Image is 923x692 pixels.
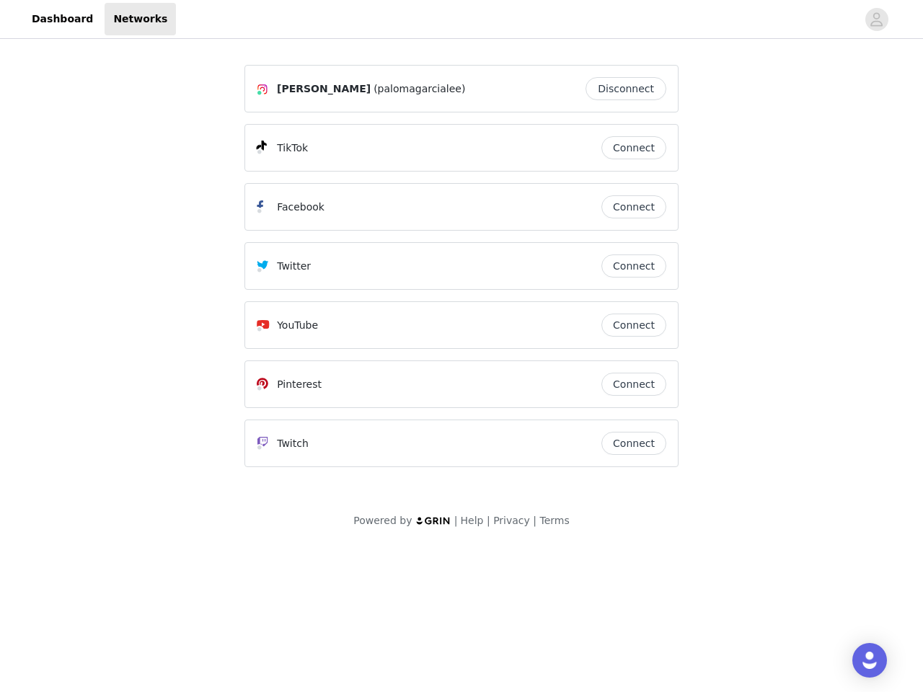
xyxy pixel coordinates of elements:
[601,195,666,218] button: Connect
[277,259,311,274] p: Twitter
[539,515,569,526] a: Terms
[601,373,666,396] button: Connect
[277,436,309,451] p: Twitch
[601,432,666,455] button: Connect
[852,643,887,678] div: Open Intercom Messenger
[23,3,102,35] a: Dashboard
[533,515,536,526] span: |
[586,77,666,100] button: Disconnect
[257,84,268,95] img: Instagram Icon
[487,515,490,526] span: |
[277,377,322,392] p: Pinterest
[454,515,458,526] span: |
[601,136,666,159] button: Connect
[277,200,324,215] p: Facebook
[374,81,465,97] span: (palomagarcialee)
[493,515,530,526] a: Privacy
[277,141,308,156] p: TikTok
[415,516,451,525] img: logo
[277,81,371,97] span: [PERSON_NAME]
[461,515,484,526] a: Help
[601,254,666,278] button: Connect
[105,3,176,35] a: Networks
[277,318,318,333] p: YouTube
[870,8,883,31] div: avatar
[601,314,666,337] button: Connect
[353,515,412,526] span: Powered by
